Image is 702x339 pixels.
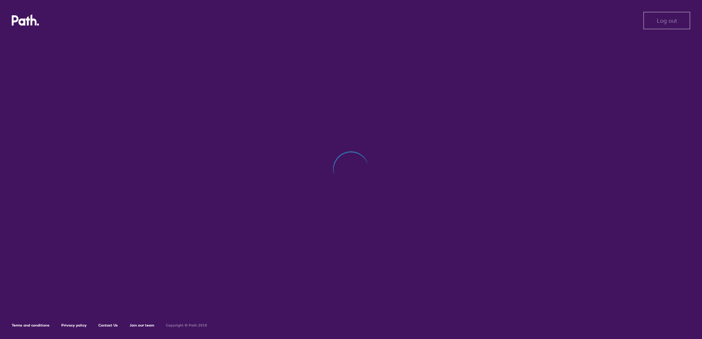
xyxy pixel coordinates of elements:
[61,323,87,328] a: Privacy policy
[98,323,118,328] a: Contact Us
[657,17,677,24] span: Log out
[130,323,154,328] a: Join our team
[166,323,207,328] h6: Copyright © Path 2018
[12,323,50,328] a: Terms and conditions
[643,12,690,29] button: Log out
